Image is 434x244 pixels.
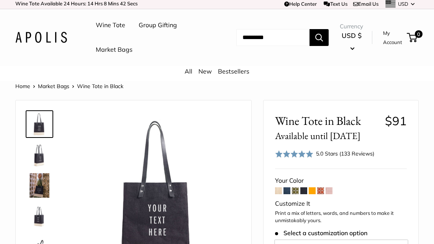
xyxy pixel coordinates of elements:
a: Wine Tote in Black [26,172,53,199]
a: Wine Tote [96,20,125,31]
input: Search... [236,29,310,46]
a: Home [15,83,30,90]
a: Market Bags [38,83,69,90]
div: 5.0 Stars (133 Reviews) [275,148,375,159]
small: Available until [DATE] [275,129,360,142]
a: Market Bags [96,44,133,56]
img: Your new favorite carry-all. [27,112,52,136]
a: New [198,67,212,75]
span: Secs [127,0,138,7]
span: Wine Tote in Black [275,114,379,142]
img: Wine Tote in Black [27,173,52,198]
a: All [185,67,192,75]
a: Group Gifting [139,20,177,31]
span: 14 [87,0,93,7]
button: USD $ [340,29,363,54]
div: 5.0 Stars (133 Reviews) [316,149,374,158]
a: My Account [383,28,404,47]
span: Wine Tote in Black [77,83,123,90]
img: Wine Tote in Black [27,142,52,167]
div: Your Color [275,175,407,187]
span: 42 [120,0,126,7]
span: Hrs [95,0,103,7]
a: Bestsellers [218,67,249,75]
a: Email Us [353,1,378,7]
span: 0 [415,30,423,38]
span: Mins [108,0,119,7]
span: Currency [340,21,363,32]
a: 0 [408,33,417,42]
a: Help Center [284,1,317,7]
img: Wine Tote in Black [27,204,52,228]
span: USD $ [342,31,362,39]
span: Select a customization option [275,229,367,237]
a: Text Us [324,1,347,7]
p: Print a mix of letters, words, and numbers to make it unmistakably yours. [275,210,407,224]
div: Customize It [275,198,407,210]
span: $91 [385,113,407,128]
img: Apolis [15,32,67,43]
a: Wine Tote in Black [26,141,53,169]
a: Your new favorite carry-all. [26,110,53,138]
button: Search [310,29,329,46]
span: USD [398,1,408,7]
nav: Breadcrumb [15,81,123,91]
span: 8 [104,0,107,7]
a: Wine Tote in Black [26,202,53,230]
